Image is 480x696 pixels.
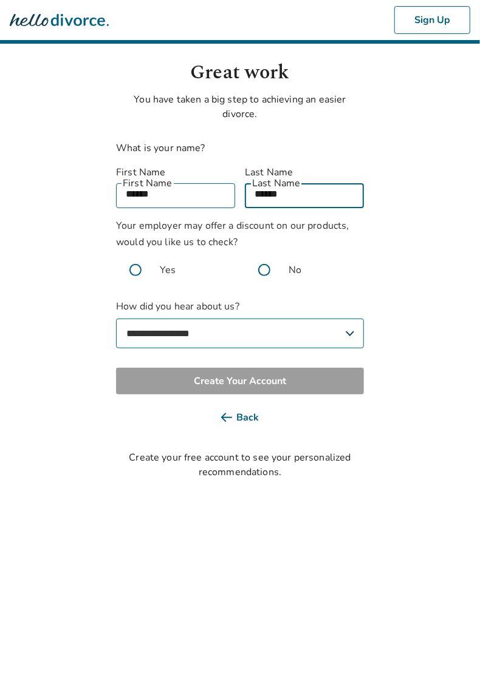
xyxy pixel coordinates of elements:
h1: Great work [116,58,364,87]
span: Your employer may offer a discount on our products, would you like us to check? [116,219,349,249]
button: Back [116,404,364,431]
button: Sign Up [394,6,470,34]
label: What is your name? [116,141,205,155]
p: You have taken a big step to achieving an easier divorce. [116,92,364,121]
label: How did you hear about us? [116,299,364,348]
label: Last Name [245,165,364,180]
div: Widget de chat [419,638,480,696]
button: Create Your Account [116,368,364,394]
label: First Name [116,165,235,180]
select: How did you hear about us? [116,319,364,348]
iframe: Chat Widget [419,638,480,696]
span: Yes [160,263,176,277]
span: No [289,263,301,277]
div: Create your free account to see your personalized recommendations. [116,450,364,479]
